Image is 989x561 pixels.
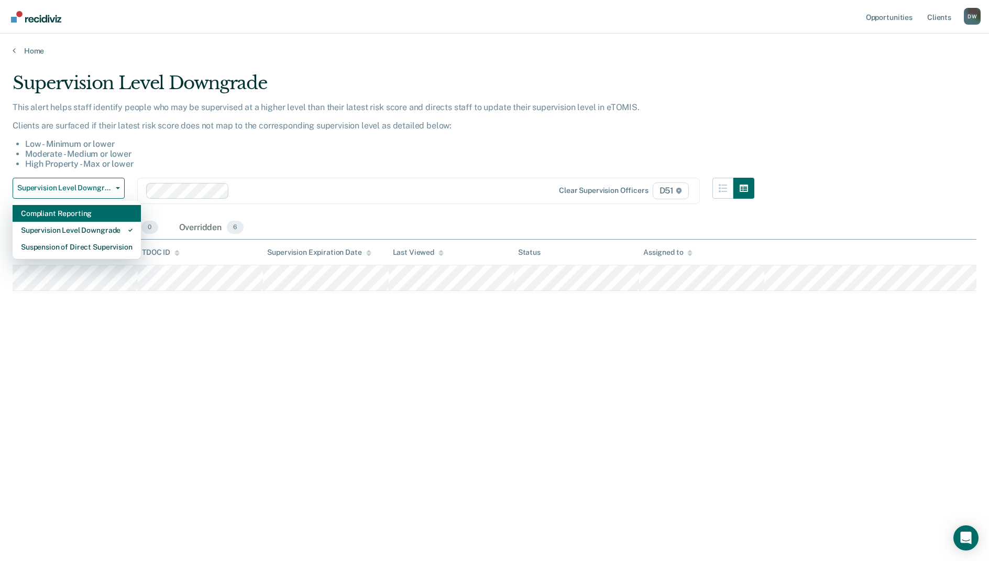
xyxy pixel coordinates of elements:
div: Status [518,248,541,257]
div: TDOC ID [142,248,180,257]
div: Open Intercom Messenger [953,525,979,551]
div: D W [964,8,981,25]
div: Compliant Reporting [21,205,133,222]
span: 0 [141,221,158,234]
div: Overridden6 [177,217,246,240]
div: Supervision Level Downgrade [21,222,133,239]
div: Clear supervision officers [559,186,648,195]
div: Supervision Level Downgrade [13,72,754,102]
p: Clients are surfaced if their latest risk score does not map to the corresponding supervision lev... [13,121,754,131]
li: Low - Minimum or lower [25,139,754,149]
a: Home [13,46,976,56]
span: Supervision Level Downgrade [17,184,112,192]
div: Assigned to [643,248,693,257]
div: Supervision Expiration Date [267,248,371,257]
img: Recidiviz [11,11,61,23]
li: Moderate - Medium or lower [25,149,754,159]
span: D51 [653,182,689,199]
li: High Property - Max or lower [25,159,754,169]
div: Last Viewed [393,248,444,257]
div: Suspension of Direct Supervision [21,239,133,255]
button: Profile dropdown button [964,8,981,25]
button: Supervision Level Downgrade [13,178,125,199]
span: 6 [227,221,244,234]
p: This alert helps staff identify people who may be supervised at a higher level than their latest ... [13,102,754,112]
